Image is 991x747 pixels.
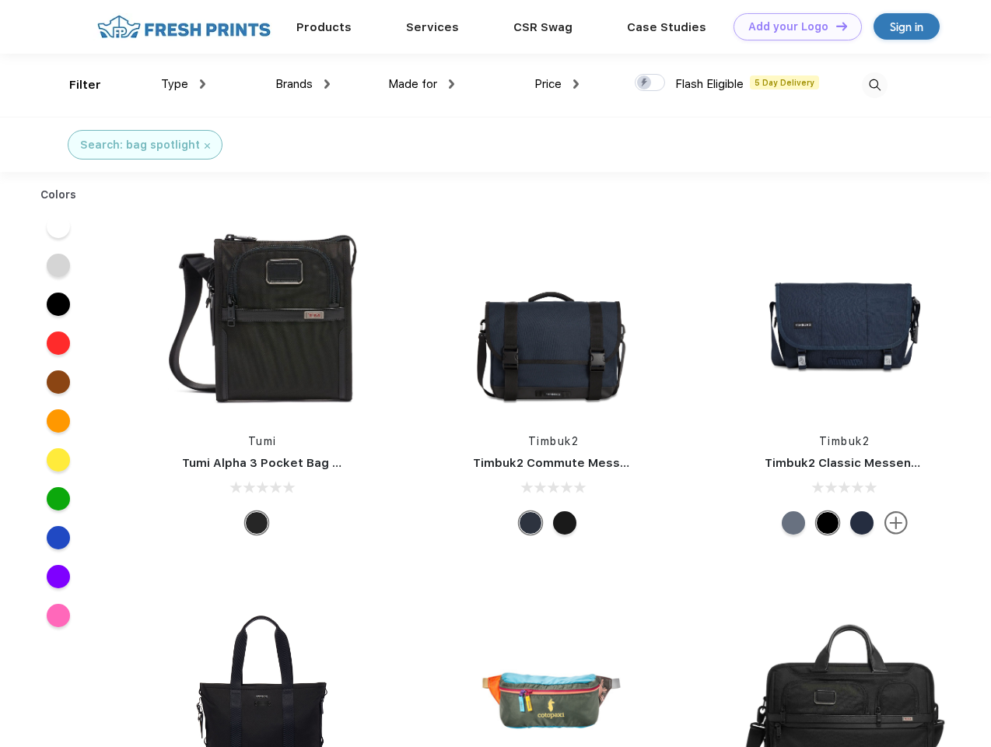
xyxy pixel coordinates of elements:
[748,20,828,33] div: Add your Logo
[836,22,847,30] img: DT
[816,511,839,535] div: Eco Black
[473,456,681,470] a: Timbuk2 Commute Messenger Bag
[874,13,940,40] a: Sign in
[750,75,819,89] span: 5 Day Delivery
[782,511,805,535] div: Eco Lightbeam
[862,72,888,98] img: desktop_search.svg
[388,77,437,91] span: Made for
[248,435,277,447] a: Tumi
[324,79,330,89] img: dropdown.png
[553,511,576,535] div: Eco Black
[69,76,101,94] div: Filter
[850,511,874,535] div: Eco Nautical
[534,77,562,91] span: Price
[765,456,958,470] a: Timbuk2 Classic Messenger Bag
[296,20,352,34] a: Products
[884,511,908,535] img: more.svg
[819,435,870,447] a: Timbuk2
[182,456,364,470] a: Tumi Alpha 3 Pocket Bag Small
[245,511,268,535] div: Black
[528,435,580,447] a: Timbuk2
[93,13,275,40] img: fo%20logo%202.webp
[275,77,313,91] span: Brands
[450,211,657,418] img: func=resize&h=266
[741,211,948,418] img: func=resize&h=266
[159,211,366,418] img: func=resize&h=266
[80,137,200,153] div: Search: bag spotlight
[449,79,454,89] img: dropdown.png
[890,18,923,36] div: Sign in
[675,77,744,91] span: Flash Eligible
[161,77,188,91] span: Type
[200,79,205,89] img: dropdown.png
[205,143,210,149] img: filter_cancel.svg
[573,79,579,89] img: dropdown.png
[519,511,542,535] div: Eco Nautical
[29,187,89,203] div: Colors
